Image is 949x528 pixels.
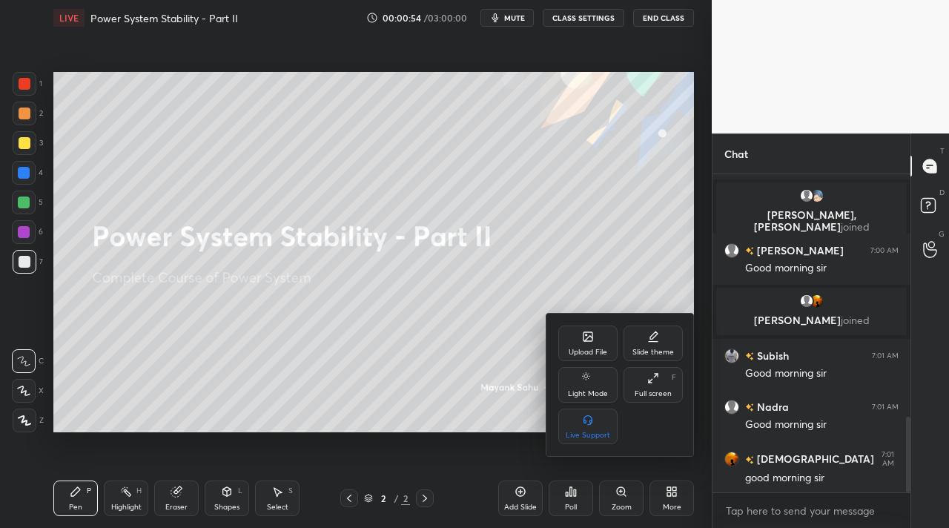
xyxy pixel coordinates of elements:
div: Slide theme [632,349,674,356]
div: Full screen [635,390,672,397]
div: Light Mode [568,390,608,397]
div: F [672,374,676,381]
div: Upload File [569,349,607,356]
div: Live Support [566,432,610,439]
